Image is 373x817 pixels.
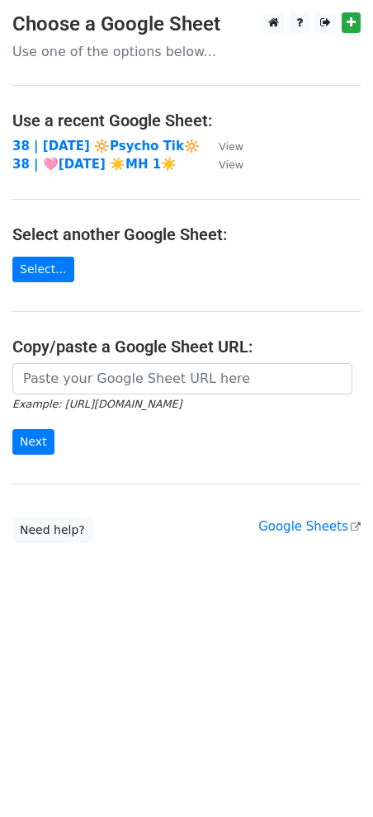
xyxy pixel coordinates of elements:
[12,398,182,410] small: Example: [URL][DOMAIN_NAME]
[12,429,54,455] input: Next
[219,158,243,171] small: View
[202,157,243,172] a: View
[219,140,243,153] small: View
[12,517,92,543] a: Need help?
[12,157,177,172] a: 38 | 🩷[DATE] ☀️MH 1☀️
[12,43,361,60] p: Use one of the options below...
[12,111,361,130] h4: Use a recent Google Sheet:
[202,139,243,153] a: View
[12,12,361,36] h3: Choose a Google Sheet
[12,337,361,357] h4: Copy/paste a Google Sheet URL:
[12,257,74,282] a: Select...
[258,519,361,534] a: Google Sheets
[12,363,352,394] input: Paste your Google Sheet URL here
[12,224,361,244] h4: Select another Google Sheet:
[12,139,200,153] a: 38 | [DATE] 🔆Psycho Tik🔆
